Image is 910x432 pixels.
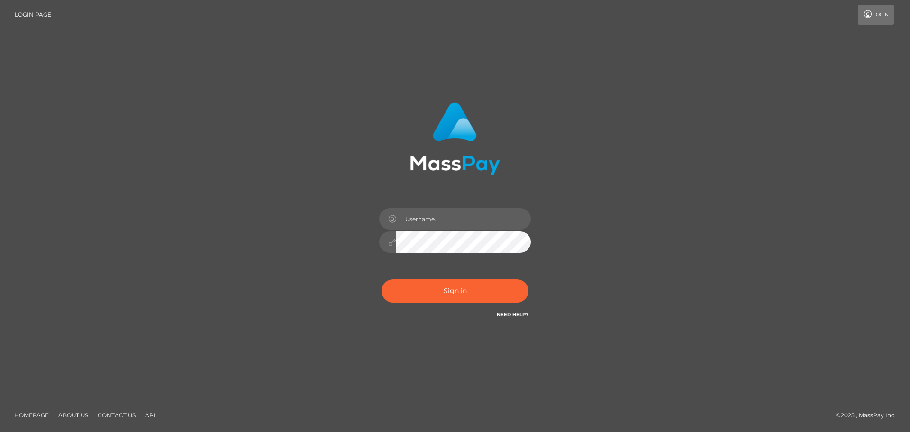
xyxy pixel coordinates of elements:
a: Login [858,5,894,25]
a: Homepage [10,408,53,423]
img: MassPay Login [410,102,500,175]
button: Sign in [382,279,528,303]
div: © 2025 , MassPay Inc. [836,410,903,421]
a: Contact Us [94,408,139,423]
a: Need Help? [497,312,528,318]
a: About Us [55,408,92,423]
input: Username... [396,208,531,230]
a: Login Page [15,5,51,25]
a: API [141,408,159,423]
